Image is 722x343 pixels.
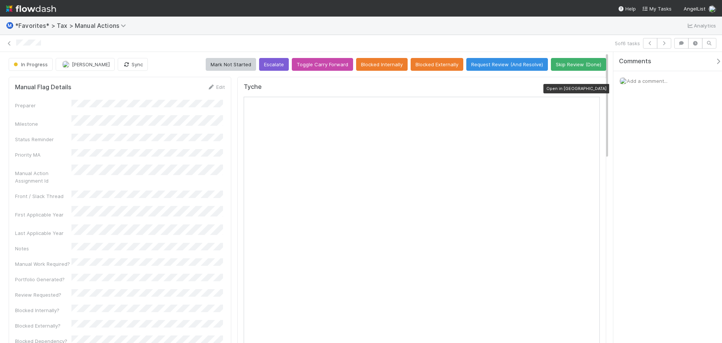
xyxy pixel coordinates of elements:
[15,84,71,91] h5: Manual Flag Details
[686,21,716,30] a: Analytics
[642,6,672,12] span: My Tasks
[15,151,71,159] div: Priority MA
[15,229,71,237] div: Last Applicable Year
[466,58,548,71] button: Request Review (And Resolve)
[15,322,71,329] div: Blocked Externally?
[118,58,148,71] button: Sync
[684,6,705,12] span: AngelList
[72,61,110,67] span: [PERSON_NAME]
[15,136,71,143] div: Status Reminder
[244,83,262,91] h5: Tyche
[15,276,71,283] div: Portfolio Generated?
[619,77,627,85] img: avatar_cfa6ccaa-c7d9-46b3-b608-2ec56ecf97ad.png
[207,84,225,90] a: Edit
[15,22,130,29] span: *Favorites* > Tax > Manual Actions
[627,78,667,84] span: Add a comment...
[619,58,651,65] span: Comments
[259,58,289,71] button: Escalate
[15,169,71,184] div: Manual Action Assignment Id
[15,120,71,128] div: Milestone
[15,192,71,200] div: Front / Slack Thread
[15,306,71,314] div: Blocked Internally?
[615,40,640,47] span: 5 of 6 tasks
[206,58,256,71] button: Mark Not Started
[618,5,636,12] div: Help
[642,5,672,12] a: My Tasks
[62,61,70,68] img: avatar_cfa6ccaa-c7d9-46b3-b608-2ec56ecf97ad.png
[15,291,71,299] div: Review Requested?
[551,58,606,71] button: Skip Review (Done)
[15,102,71,109] div: Preparer
[356,58,408,71] button: Blocked Internally
[292,58,353,71] button: Toggle Carry Forward
[708,5,716,13] img: avatar_cfa6ccaa-c7d9-46b3-b608-2ec56ecf97ad.png
[6,2,56,15] img: logo-inverted-e16ddd16eac7371096b0.svg
[15,260,71,268] div: Manual Work Required?
[15,245,71,252] div: Notes
[6,22,14,29] span: Ⓜ️
[56,58,115,71] button: [PERSON_NAME]
[15,211,71,218] div: First Applicable Year
[411,58,463,71] button: Blocked Externally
